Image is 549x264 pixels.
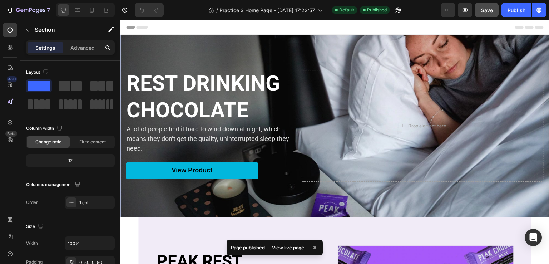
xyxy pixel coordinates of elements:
span: Default [339,7,354,13]
h2: PEAK REST [36,231,212,252]
p: Section [35,25,93,34]
span: Fit to content [79,139,106,145]
div: Undo/Redo [135,3,164,17]
div: 12 [28,156,113,166]
div: Drop element here [288,103,326,109]
div: Layout [26,68,50,77]
button: 7 [3,3,53,17]
div: Size [26,222,45,231]
span: Practice 3 Home Page - [DATE] 17:22:57 [219,6,315,14]
p: Page published [231,244,265,251]
p: Settings [35,44,55,52]
span: Save [481,7,493,13]
button: Save [475,3,499,17]
p: 7 [47,6,50,14]
div: View live page [268,243,308,253]
button: Publish [501,3,531,17]
div: Column width [26,124,64,133]
input: Auto [65,237,114,250]
div: Columns management [26,180,82,190]
span: Published [367,7,387,13]
div: Publish [508,6,525,14]
p: Advanced [70,44,95,52]
div: Beta [5,131,17,137]
div: 450 [7,76,17,82]
div: Width [26,240,38,246]
iframe: Design area [120,20,549,264]
div: Order [26,199,38,206]
span: / [216,6,218,14]
div: 1 col [79,200,113,206]
div: Open Intercom Messenger [525,229,542,246]
span: Change ratio [35,139,61,145]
